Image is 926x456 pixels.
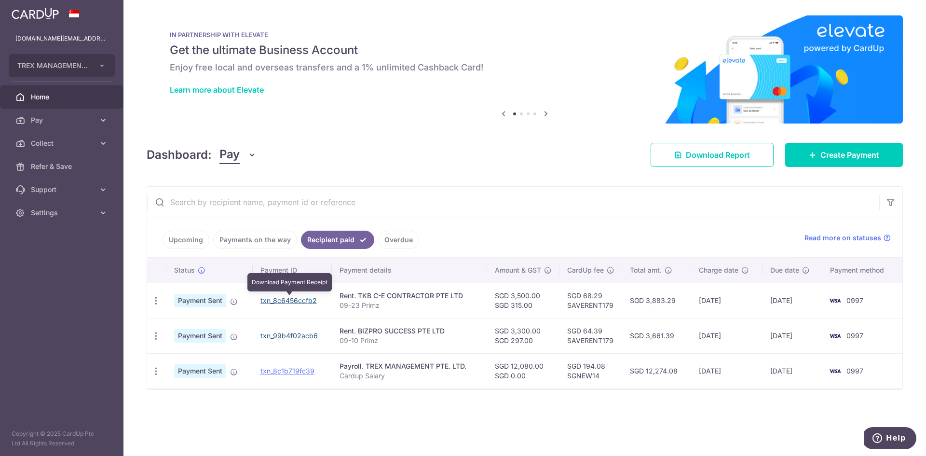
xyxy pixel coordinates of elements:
[567,265,604,275] span: CardUp fee
[170,42,880,58] h5: Get the ultimate Business Account
[864,427,916,451] iframe: Opens a widget where you can find more information
[340,326,479,336] div: Rent. BIZPRO SUCCESS PTE LTD
[170,31,880,39] p: IN PARTNERSHIP WITH ELEVATE
[804,233,891,243] a: Read more on statuses
[31,162,95,171] span: Refer & Save
[31,208,95,218] span: Settings
[699,265,738,275] span: Charge date
[260,296,317,304] a: txn_8c6456ccfb2
[340,336,479,345] p: 09-10 Primz
[622,318,691,353] td: SGD 3,661.39
[691,318,763,353] td: [DATE]
[622,353,691,388] td: SGD 12,274.08
[763,353,822,388] td: [DATE]
[691,353,763,388] td: [DATE]
[804,233,881,243] span: Read more on statuses
[174,265,195,275] span: Status
[31,138,95,148] span: Collect
[213,231,297,249] a: Payments on the way
[15,34,108,43] p: [DOMAIN_NAME][EMAIL_ADDRESS][DOMAIN_NAME]
[174,294,226,307] span: Payment Sent
[301,231,374,249] a: Recipient paid
[630,265,662,275] span: Total amt.
[559,353,622,388] td: SGD 194.08 SGNEW14
[825,330,844,342] img: Bank Card
[219,146,240,164] span: Pay
[686,149,750,161] span: Download Report
[340,291,479,301] div: Rent. TKB C-E CONTRACTOR PTE LTD
[378,231,419,249] a: Overdue
[487,318,559,353] td: SGD 3,300.00 SGD 297.00
[253,258,332,283] th: Payment ID
[17,61,89,70] span: TREX MANAGEMENT PTE. LTD.
[825,365,844,377] img: Bank Card
[763,318,822,353] td: [DATE]
[219,146,257,164] button: Pay
[559,318,622,353] td: SGD 64.39 SAVERENT179
[147,146,212,164] h4: Dashboard:
[260,332,318,340] a: txn_99b4f02acb6
[559,283,622,318] td: SGD 68.29 SAVERENT179
[170,62,880,73] h6: Enjoy free local and overseas transfers and a 1% unlimited Cashback Card!
[846,367,863,375] span: 0997
[170,85,264,95] a: Learn more about Elevate
[340,301,479,310] p: 09-23 Primz
[691,283,763,318] td: [DATE]
[31,115,95,125] span: Pay
[332,258,487,283] th: Payment details
[340,361,479,371] div: Payroll. TREX MANAGEMENT PTE. LTD.
[846,332,863,340] span: 0997
[622,283,691,318] td: SGD 3,883.29
[820,149,879,161] span: Create Payment
[147,187,879,218] input: Search by recipient name, payment id or reference
[785,143,903,167] a: Create Payment
[247,273,332,291] div: Download Payment Receipt
[822,258,902,283] th: Payment method
[163,231,209,249] a: Upcoming
[487,283,559,318] td: SGD 3,500.00 SGD 315.00
[31,92,95,102] span: Home
[260,367,314,375] a: txn_8c1b719fc39
[487,353,559,388] td: SGD 12,080.00 SGD 0.00
[174,329,226,343] span: Payment Sent
[12,8,59,19] img: CardUp
[651,143,774,167] a: Download Report
[770,265,799,275] span: Due date
[495,265,541,275] span: Amount & GST
[174,364,226,378] span: Payment Sent
[825,295,844,306] img: Bank Card
[31,185,95,194] span: Support
[340,371,479,381] p: Cardup Salary
[846,296,863,304] span: 0997
[9,54,115,77] button: TREX MANAGEMENT PTE. LTD.
[147,15,903,124] img: Renovation banner
[763,283,822,318] td: [DATE]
